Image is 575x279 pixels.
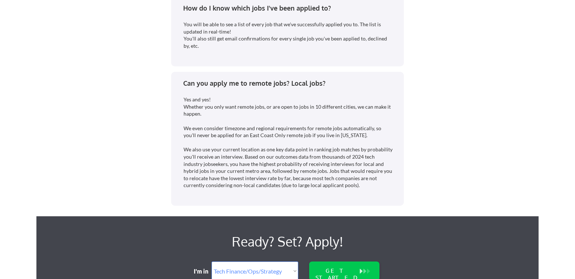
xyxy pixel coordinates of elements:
div: Can you apply me to remote jobs? Local jobs? [183,79,397,88]
div: I'm in [194,267,213,275]
div: You will be able to see a list of every job that we've successfully applied you to. The list is u... [184,21,393,49]
div: Ready? Set? Apply! [138,231,437,252]
div: Yes and yes! Whether you only want remote jobs, or are open to jobs in 10 different cities, we ca... [184,96,393,189]
div: How do I know which jobs I've been applied to? [183,4,397,13]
